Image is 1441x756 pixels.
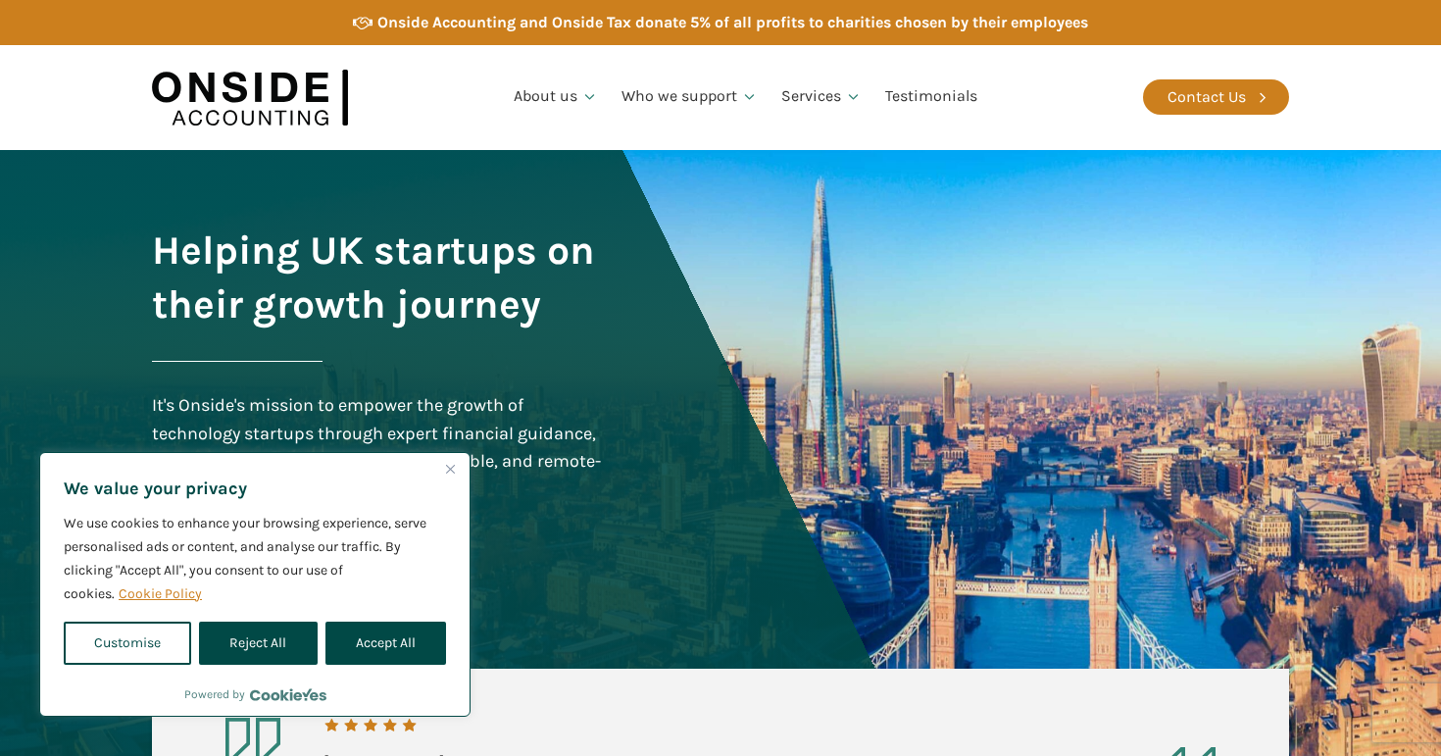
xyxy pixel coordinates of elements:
[250,688,326,701] a: Visit CookieYes website
[1143,79,1289,115] a: Contact Us
[1168,84,1246,110] div: Contact Us
[39,452,471,717] div: We value your privacy
[64,512,446,606] p: We use cookies to enhance your browsing experience, serve personalised ads or content, and analys...
[152,391,607,504] div: It's Onside's mission to empower the growth of technology startups through expert financial guida...
[152,60,348,135] img: Onside Accounting
[502,64,610,130] a: About us
[438,457,462,480] button: Close
[446,465,455,474] img: Close
[873,64,989,130] a: Testimonials
[199,622,317,665] button: Reject All
[64,477,446,500] p: We value your privacy
[325,622,446,665] button: Accept All
[184,684,326,704] div: Powered by
[118,584,203,603] a: Cookie Policy
[610,64,770,130] a: Who we support
[152,224,607,331] h1: Helping UK startups on their growth journey
[770,64,873,130] a: Services
[64,622,191,665] button: Customise
[377,10,1088,35] div: Onside Accounting and Onside Tax donate 5% of all profits to charities chosen by their employees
